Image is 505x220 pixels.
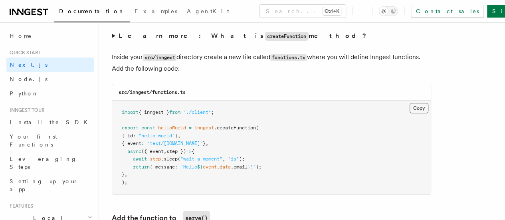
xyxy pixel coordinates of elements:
[10,156,77,170] span: Leveraging Steps
[323,7,341,15] kbd: Ctrl+K
[169,109,180,115] span: from
[141,125,155,131] span: const
[180,156,222,162] span: "wait-a-moment"
[248,164,250,170] span: }
[178,156,180,162] span: (
[54,2,130,22] a: Documentation
[150,156,161,162] span: step
[265,32,309,41] code: createFunction
[6,174,94,196] a: Setting up your app
[203,141,206,146] span: }
[133,133,136,139] span: :
[410,103,428,113] button: Copy
[231,164,248,170] span: .email
[150,164,175,170] span: { message
[158,125,186,131] span: helloWorld
[10,76,48,82] span: Node.js
[228,156,239,162] span: "1s"
[220,164,231,170] span: data
[166,149,186,154] span: step })
[256,164,261,170] span: };
[139,109,169,115] span: { inngest }
[147,141,203,146] span: "test/[DOMAIN_NAME]"
[141,141,144,146] span: :
[6,86,94,101] a: Python
[139,133,175,139] span: "hello-world"
[411,5,484,18] a: Contact sales
[141,149,164,154] span: ({ event
[206,141,208,146] span: ,
[6,107,45,113] span: Inngest tour
[183,109,211,115] span: "./client"
[250,164,256,170] span: !`
[135,8,177,14] span: Examples
[112,30,431,42] summary: Learn more: What iscreateFunctionmethod?
[6,129,94,152] a: Your first Functions
[119,32,368,40] strong: Learn more: What is method?
[164,149,166,154] span: ,
[214,125,256,131] span: .createFunction
[182,2,234,22] a: AgentKit
[6,72,94,86] a: Node.js
[6,57,94,72] a: Next.js
[203,164,217,170] span: event
[256,125,259,131] span: (
[259,5,346,18] button: Search...Ctrl+K
[125,172,127,177] span: ,
[130,2,182,22] a: Examples
[122,133,133,139] span: { id
[211,109,214,115] span: ;
[239,156,245,162] span: );
[6,152,94,174] a: Leveraging Steps
[175,133,178,139] span: }
[10,133,57,148] span: Your first Functions
[379,6,398,16] button: Toggle dark mode
[10,119,92,125] span: Install the SDK
[122,141,141,146] span: { event
[6,203,33,209] span: Features
[119,89,186,95] code: src/inngest/functions.ts
[127,149,141,154] span: async
[122,172,125,177] span: }
[10,32,32,40] span: Home
[270,54,307,61] code: functions.ts
[122,109,139,115] span: import
[6,50,41,56] span: Quick start
[187,8,229,14] span: AgentKit
[178,133,180,139] span: ,
[10,90,39,97] span: Python
[59,8,125,14] span: Documentation
[6,29,94,43] a: Home
[6,115,94,129] a: Install the SDK
[122,125,139,131] span: export
[189,125,192,131] span: =
[192,149,194,154] span: {
[10,61,48,68] span: Next.js
[175,164,178,170] span: :
[197,164,203,170] span: ${
[161,156,178,162] span: .sleep
[180,164,197,170] span: `Hello
[122,180,127,185] span: );
[112,52,431,74] p: Inside your directory create a new file called where you will define Inngest functions. Add the f...
[143,54,176,61] code: src/inngest
[133,164,150,170] span: return
[186,149,192,154] span: =>
[217,164,220,170] span: .
[222,156,225,162] span: ,
[10,178,78,192] span: Setting up your app
[133,156,147,162] span: await
[194,125,214,131] span: inngest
